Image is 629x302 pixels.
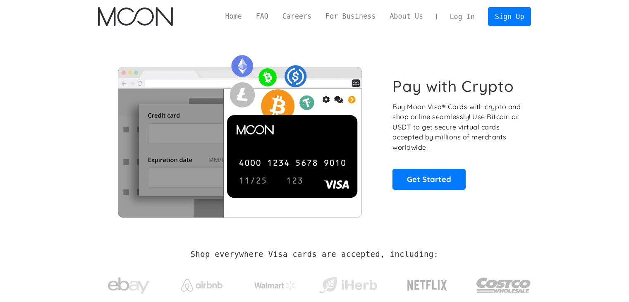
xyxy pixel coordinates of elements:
p: Buy Moon Visa® Cards with crypto and shop online seamlessly! Use Bitcoin or USDT to get secure vi... [392,102,522,153]
a: FAQ [249,11,275,22]
img: Moon Logo [98,7,173,26]
a: Walmart [244,272,306,295]
img: Airbnb [181,279,222,292]
a: Get Started [392,169,466,189]
a: home [98,7,173,26]
a: For Business [318,11,383,22]
a: Careers [275,11,318,22]
img: iHerb [317,275,379,296]
a: Airbnb [171,271,232,296]
h2: Shop everywhere Visa cards are accepted, including: [191,250,438,259]
a: Home [218,11,249,22]
h1: Pay with Crypto [392,77,514,96]
img: Netflix [407,275,448,296]
a: About Us [383,11,430,22]
img: Costco [476,270,531,301]
a: iHerb [317,266,379,300]
img: Moon Cards let you spend your crypto anywhere Visa is accepted. [98,49,381,217]
img: Walmart [254,280,296,290]
img: ebay [108,273,149,299]
a: Log In [443,7,482,26]
a: Netflix [390,267,464,300]
a: Sign Up [488,7,531,26]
